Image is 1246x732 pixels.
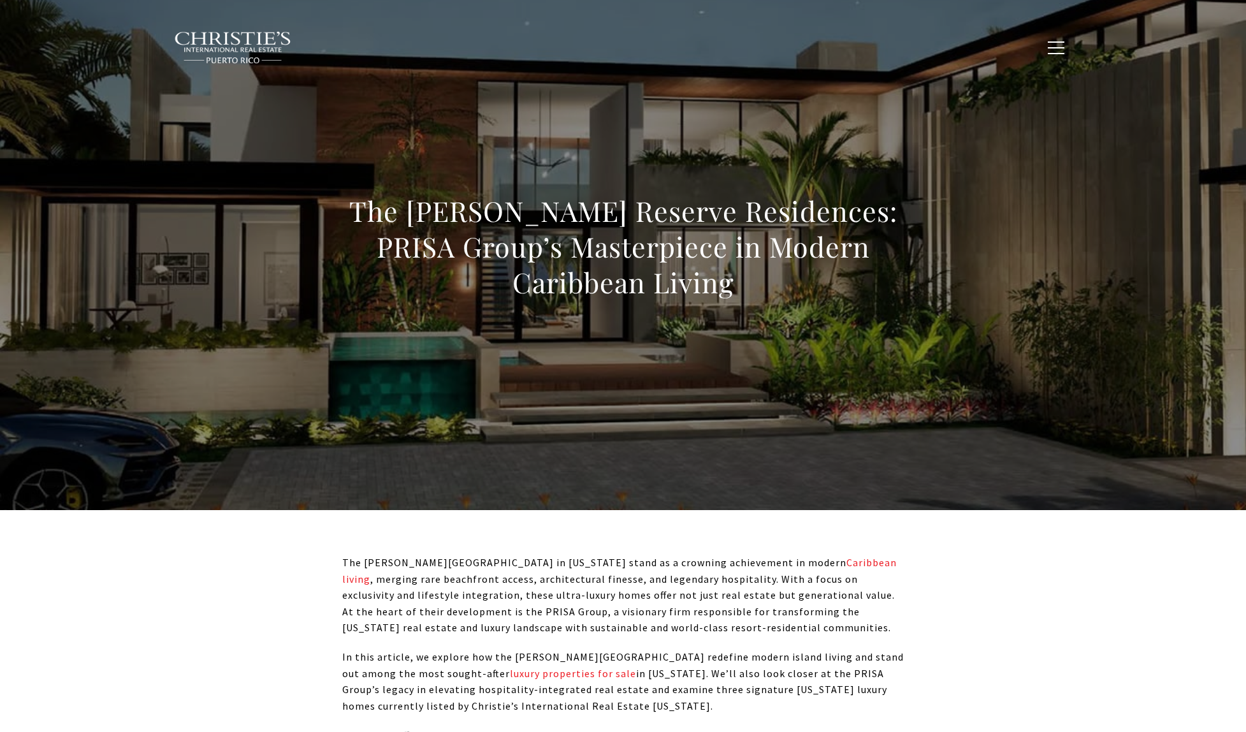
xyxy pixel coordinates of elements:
p: In this article, we explore how the [PERSON_NAME][GEOGRAPHIC_DATA] redefine modern island living ... [342,649,904,714]
a: Caribbean living [342,556,897,585]
img: Christie's International Real Estate black text logo [174,31,293,64]
p: The [PERSON_NAME][GEOGRAPHIC_DATA] in [US_STATE] stand as a crowning achievement in modern , merg... [342,555,904,636]
a: luxury properties for sale [510,667,636,680]
h1: The [PERSON_NAME] Reserve Residences: PRISA Group’s Masterpiece in Modern Caribbean Living [342,193,904,300]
